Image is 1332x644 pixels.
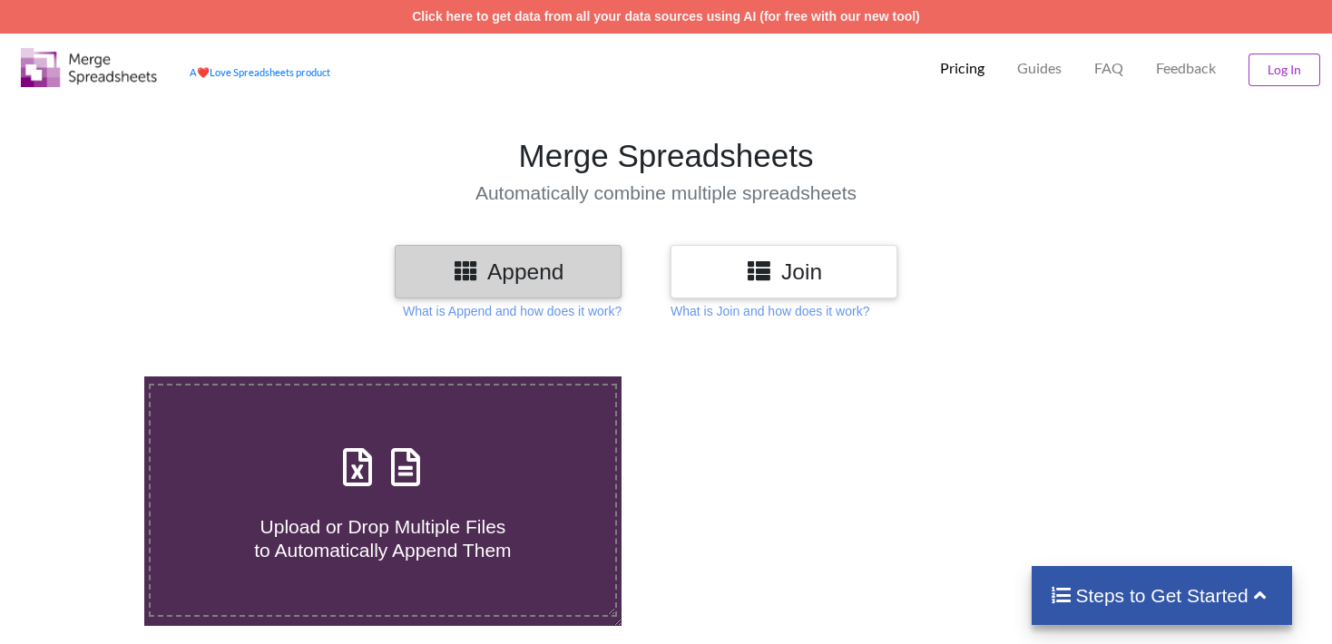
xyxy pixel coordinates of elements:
button: Log In [1249,54,1320,86]
p: Pricing [940,59,984,78]
p: What is Append and how does it work? [403,302,622,320]
h3: Append [408,259,608,285]
img: Logo.png [21,48,157,87]
span: heart [197,66,210,78]
span: Upload or Drop Multiple Files to Automatically Append Them [254,516,511,560]
h4: Steps to Get Started [1050,584,1274,607]
p: Guides [1017,59,1062,78]
a: AheartLove Spreadsheets product [190,66,330,78]
p: FAQ [1094,59,1123,78]
h3: Join [684,259,884,285]
p: What is Join and how does it work? [671,302,869,320]
span: Feedback [1156,61,1216,75]
a: Click here to get data from all your data sources using AI (for free with our new tool) [412,9,920,24]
